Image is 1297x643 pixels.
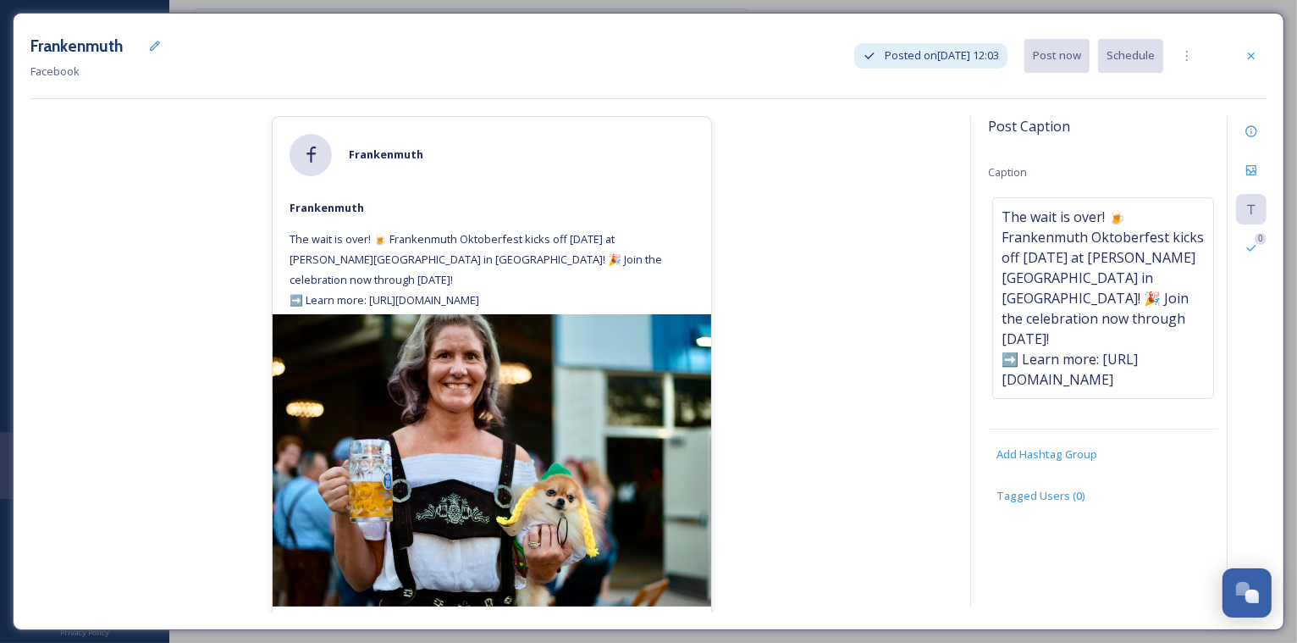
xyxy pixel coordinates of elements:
div: 0 [1255,233,1267,245]
span: The wait is over! 🍺 Frankenmuth Oktoberfest kicks off [DATE] at [PERSON_NAME][GEOGRAPHIC_DATA] in... [290,231,665,308]
h3: Frankenmuth [30,34,123,58]
span: Tagged Users ( 0 ) [996,488,1085,504]
span: Caption [988,164,1027,180]
button: Schedule [1098,39,1163,72]
span: Posted on [DATE] 12:03 [885,47,999,64]
strong: Frankenmuth [290,200,364,215]
button: Open Chat [1222,568,1272,618]
span: The wait is over! 🍺 Frankenmuth Oktoberfest kicks off [DATE] at [PERSON_NAME][GEOGRAPHIC_DATA] in... [1002,207,1205,390]
span: Post Caption [988,116,1070,136]
strong: Frankenmuth [349,147,423,162]
img: _DSC1910%20%281%29%202.jpg [273,314,711,607]
span: Add Hashtag Group [996,446,1097,463]
button: Post now [1024,39,1090,72]
span: Facebook [30,64,80,79]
